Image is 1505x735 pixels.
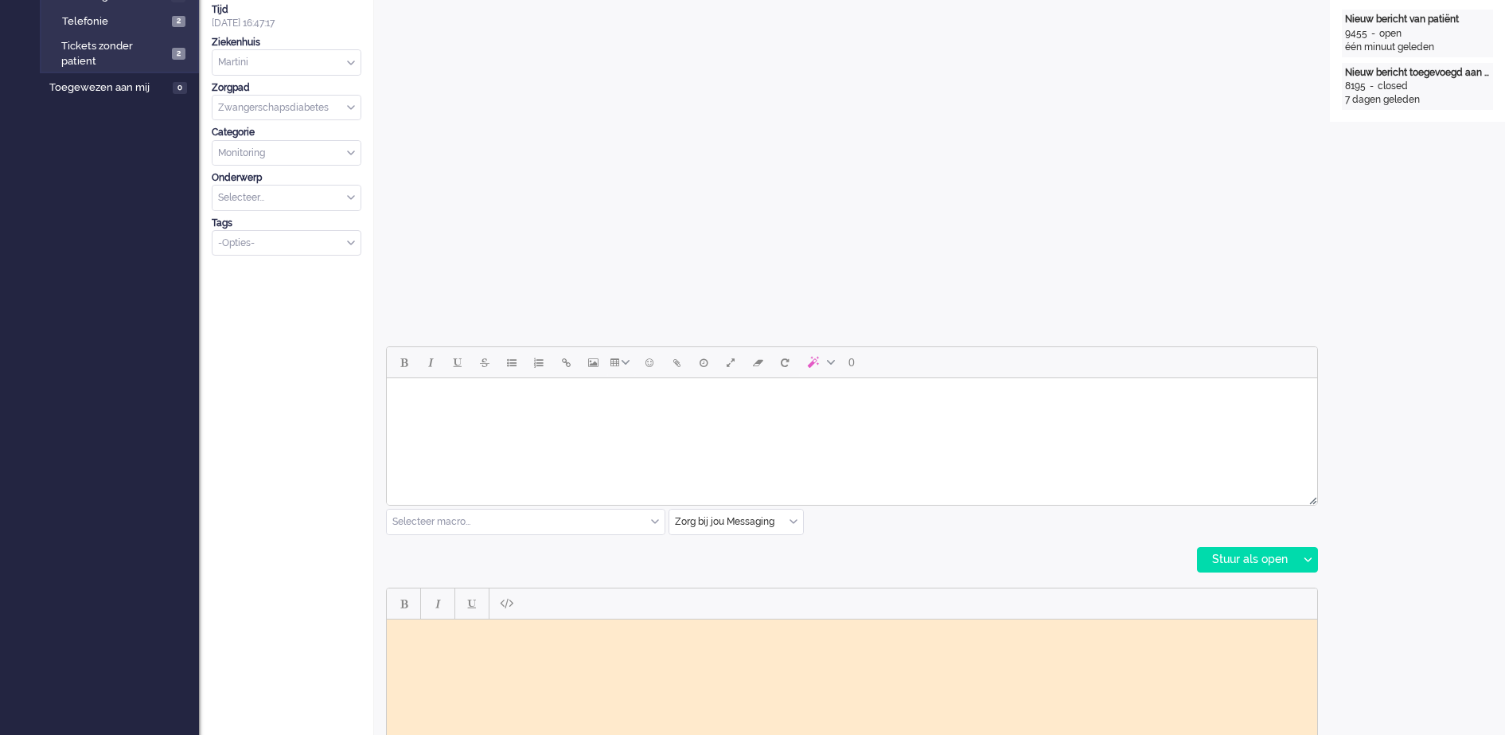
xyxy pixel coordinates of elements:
div: Nieuw bericht toegevoegd aan gesprek [1345,66,1490,80]
iframe: Rich Text Area [387,378,1317,491]
div: Resize [1304,491,1317,505]
button: Fullscreen [717,349,744,376]
div: - [1367,27,1379,41]
span: 0 [848,356,855,369]
button: Underline [444,349,471,376]
button: Bullet list [498,349,525,376]
button: Insert/edit image [579,349,606,376]
button: Clear formatting [744,349,771,376]
div: [DATE] 16:47:17 [212,3,361,30]
button: Table [606,349,636,376]
span: 2 [172,16,185,28]
span: 0 [173,82,187,94]
a: Telefonie 2 [46,12,197,29]
button: Bold [390,349,417,376]
span: Toegewezen aan mij [49,80,168,96]
button: Reset content [771,349,798,376]
span: 2 [172,48,185,60]
a: Tickets zonder patient 2 [46,37,197,68]
button: Delay message [690,349,717,376]
span: Tickets zonder patient [61,39,167,68]
div: 9455 [1345,27,1367,41]
div: 8195 [1345,80,1366,93]
button: Italic [424,590,451,617]
button: Underline [458,590,485,617]
div: Tijd [212,3,361,17]
div: - [1366,80,1378,93]
a: Toegewezen aan mij 0 [46,78,199,96]
button: Strikethrough [471,349,498,376]
span: Telefonie [62,14,168,29]
button: Emoticons [636,349,663,376]
iframe: Rich Text Area [387,620,1317,732]
div: Select Tags [212,230,361,256]
button: Italic [417,349,444,376]
button: AI [798,349,841,376]
button: Add attachment [663,349,690,376]
div: Ziekenhuis [212,36,361,49]
div: één minuut geleden [1345,41,1490,54]
div: Tags [212,217,361,230]
button: 0 [841,349,862,376]
div: Zorgpad [212,81,361,95]
div: Stuur als open [1198,548,1297,572]
button: Bold [390,590,417,617]
button: Insert/edit link [552,349,579,376]
div: closed [1378,80,1408,93]
div: Onderwerp [212,171,361,185]
div: Nieuw bericht van patiënt [1345,13,1490,26]
div: open [1379,27,1402,41]
button: Paste plain text [493,590,520,617]
button: Numbered list [525,349,552,376]
div: Categorie [212,126,361,139]
div: 7 dagen geleden [1345,93,1490,107]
